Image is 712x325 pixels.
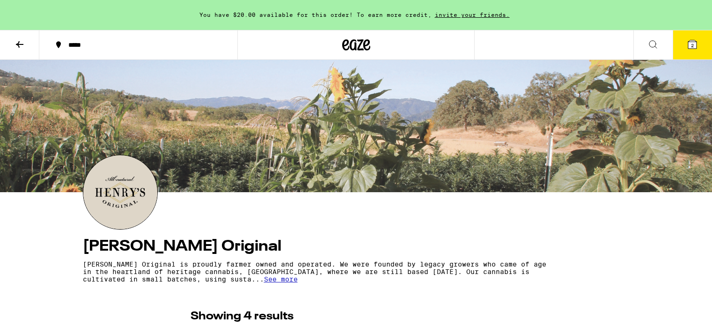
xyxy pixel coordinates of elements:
[432,12,513,18] span: invite your friends.
[83,239,630,254] h4: [PERSON_NAME] Original
[199,12,432,18] span: You have $20.00 available for this order! To earn more credit,
[264,275,298,283] span: See more
[673,30,712,59] button: 2
[83,155,157,229] img: Henry's Original logo
[191,309,294,325] p: Showing 4 results
[691,43,694,48] span: 2
[83,260,547,283] p: [PERSON_NAME] Original is proudly farmer owned and operated. We were founded by legacy growers wh...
